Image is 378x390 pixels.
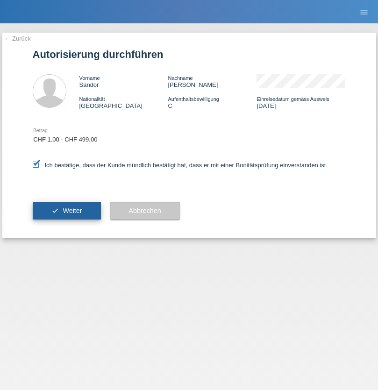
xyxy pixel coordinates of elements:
[5,35,31,42] a: ← Zurück
[168,95,257,109] div: C
[79,74,168,88] div: Sandor
[110,202,180,220] button: Abbrechen
[168,74,257,88] div: [PERSON_NAME]
[33,202,101,220] button: check Weiter
[168,75,193,81] span: Nachname
[257,95,345,109] div: [DATE]
[168,96,219,102] span: Aufenthaltsbewilligung
[129,207,161,214] span: Abbrechen
[355,9,373,14] a: menu
[79,75,100,81] span: Vorname
[51,207,59,214] i: check
[79,96,105,102] span: Nationalität
[257,96,329,102] span: Einreisedatum gemäss Ausweis
[33,162,328,169] label: Ich bestätige, dass der Kunde mündlich bestätigt hat, dass er mit einer Bonitätsprüfung einversta...
[33,49,346,60] h1: Autorisierung durchführen
[63,207,82,214] span: Weiter
[359,7,369,17] i: menu
[79,95,168,109] div: [GEOGRAPHIC_DATA]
